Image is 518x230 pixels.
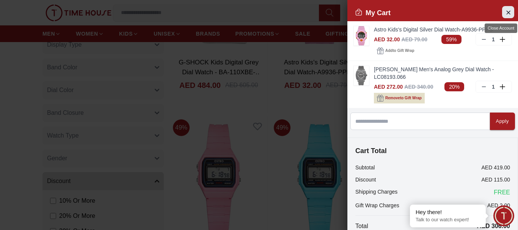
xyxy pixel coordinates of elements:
img: ... [354,26,369,45]
p: AED 419.00 [482,164,510,171]
button: Close Account [502,6,514,18]
span: Remove to Gift Wrap [385,94,422,102]
span: AED 340.00 [404,84,433,90]
button: Removeto Gift Wrap [374,93,425,103]
p: Discount [355,176,376,183]
p: Talk to our watch expert! [416,217,480,223]
img: ... [354,66,369,85]
span: 20% [444,82,464,91]
span: 59% [441,35,461,44]
p: Shipping Charges [355,188,397,197]
div: Hey there! [416,208,480,216]
p: Subtotal [355,164,375,171]
p: Gift Wrap Charges [355,202,399,209]
span: AED 272.00 [374,84,403,90]
span: AED 32.00 [374,36,400,42]
span: FREE [494,188,510,197]
div: Apply [496,117,509,126]
div: Chat Widget [493,205,514,226]
a: Astro Kids's Digital Silver Dial Watch-A9936-PPPS [374,26,512,33]
p: AED 2.00 [487,202,510,209]
div: Close Account [485,23,517,33]
span: AED 79.00 [401,36,427,42]
p: 1 [490,36,496,43]
button: Addto Gift Wrap [374,45,417,56]
a: [PERSON_NAME] Men's Analog Grey Dial Watch - LC08193.066 [374,66,512,81]
h4: Cart Total [355,146,510,156]
p: AED 115.00 [482,176,510,183]
button: Apply [490,113,515,130]
h2: My Cart [355,8,391,18]
p: 1 [490,83,496,91]
span: Add to Gift Wrap [385,47,414,55]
